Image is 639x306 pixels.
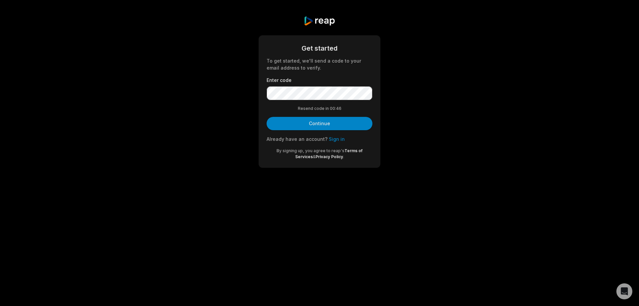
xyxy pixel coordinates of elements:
[313,154,316,159] span: &
[267,77,372,84] label: Enter code
[267,117,372,130] button: Continue
[304,16,335,26] img: reap
[316,154,343,159] a: Privacy Policy
[277,148,344,153] span: By signing up, you agree to reap's
[616,283,632,299] div: Open Intercom Messenger
[329,136,345,142] a: Sign in
[295,148,363,159] a: Terms of Services
[267,57,372,71] div: To get started, we'll send a code to your email address to verify.
[343,154,344,159] span: .
[336,106,341,112] span: 46
[267,136,327,142] span: Already have an account?
[267,43,372,53] div: Get started
[267,106,372,112] div: Resend code in 00:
